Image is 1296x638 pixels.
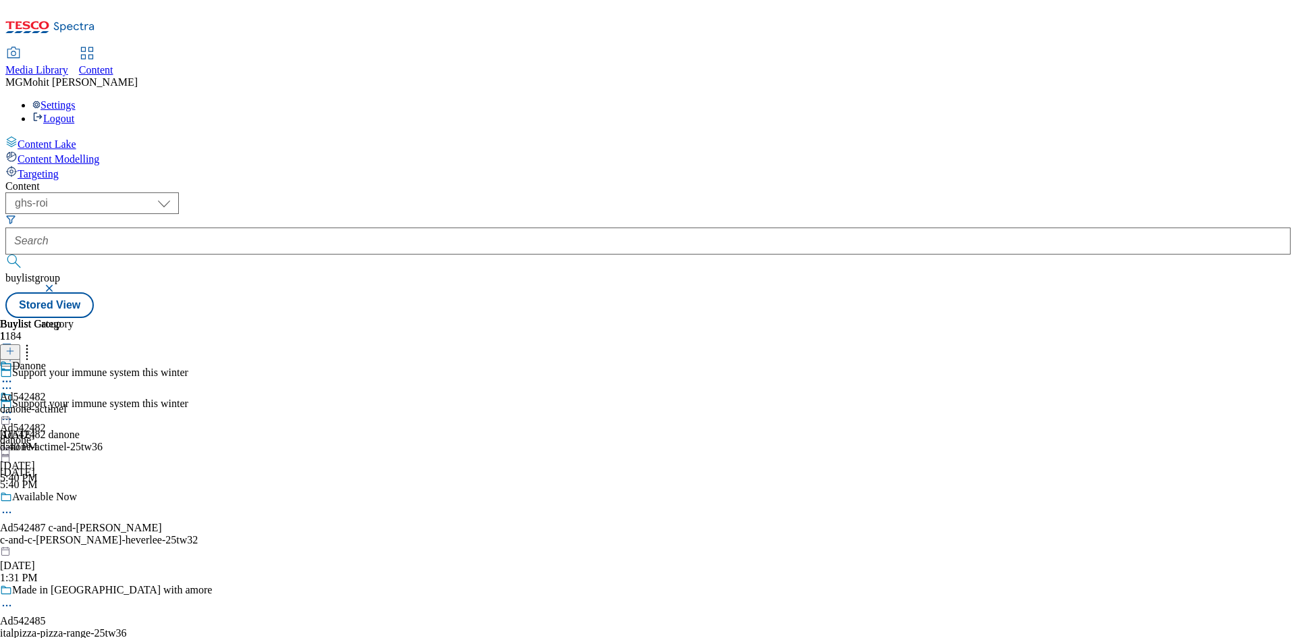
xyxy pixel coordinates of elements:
span: MG [5,76,23,88]
svg: Search Filters [5,214,16,225]
a: Content Modelling [5,151,1291,165]
div: Danone [12,360,46,372]
span: Media Library [5,64,68,76]
div: Available Now [12,491,77,503]
a: Content [79,48,113,76]
span: Mohit [PERSON_NAME] [23,76,138,88]
span: Content [79,64,113,76]
a: Targeting [5,165,1291,180]
div: Made in [GEOGRAPHIC_DATA] with amore [12,584,212,596]
span: Content Lake [18,138,76,150]
div: Support your immune system this winter [12,398,188,410]
a: Content Lake [5,136,1291,151]
span: Content Modelling [18,153,99,165]
div: Content [5,180,1291,192]
a: Logout [32,113,74,124]
a: Settings [32,99,76,111]
div: Support your immune system this winter [12,367,188,379]
a: Media Library [5,48,68,76]
span: buylistgroup [5,272,60,284]
span: Targeting [18,168,59,180]
input: Search [5,228,1291,255]
button: Stored View [5,292,94,318]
